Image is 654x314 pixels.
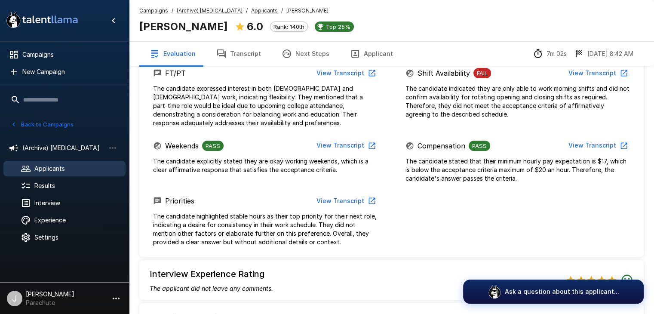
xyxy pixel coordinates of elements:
[177,7,243,14] u: (Archive) [MEDICAL_DATA]
[270,23,307,30] span: Rank: 140th
[340,42,403,66] button: Applicant
[418,141,465,151] p: Compensation
[153,212,378,246] p: The candidate highlighted stable hours as their top priority for their next role, indicating a de...
[165,68,186,78] p: FT/PT
[565,65,630,81] button: View Transcript
[405,157,630,183] p: The candidate stated that their minimum hourly pay expectation is $17, which is below the accepta...
[488,285,501,299] img: logo_glasses@2x.png
[547,49,567,58] p: 7m 02s
[139,42,206,66] button: Evaluation
[271,42,340,66] button: Next Steps
[313,138,378,154] button: View Transcript
[313,193,378,209] button: View Transcript
[505,287,619,296] p: Ask a question about this applicant...
[463,280,644,304] button: Ask a question about this applicant...
[281,6,283,15] span: /
[473,70,491,77] span: FAIL
[418,68,470,78] p: Shift Availability
[202,142,224,149] span: PASS
[322,23,354,30] span: Top 25%
[251,7,278,14] u: Applicants
[172,6,173,15] span: /
[286,6,329,15] span: [PERSON_NAME]
[574,49,633,59] div: The date and time when the interview was completed
[153,157,378,174] p: The candidate explicitly stated they are okay working weekends, which is a clear affirmative resp...
[150,267,273,281] h6: Interview Experience Rating
[246,6,248,15] span: /
[587,49,633,58] p: [DATE] 8:42 AM
[165,196,194,206] p: Priorities
[565,138,630,154] button: View Transcript
[150,285,273,292] i: The applicant did not leave any comments.
[165,141,199,151] p: Weekends
[247,20,263,33] b: 6.0
[206,42,271,66] button: Transcript
[139,7,168,14] u: Campaigns
[533,49,567,59] div: The time between starting and completing the interview
[139,20,228,33] b: [PERSON_NAME]
[153,84,378,127] p: The candidate expressed interest in both [DEMOGRAPHIC_DATA] and [DEMOGRAPHIC_DATA] work, indicati...
[469,142,490,149] span: PASS
[405,84,630,119] p: The candidate indicated they are only able to work morning shifts and did not confirm availabilit...
[313,65,378,81] button: View Transcript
